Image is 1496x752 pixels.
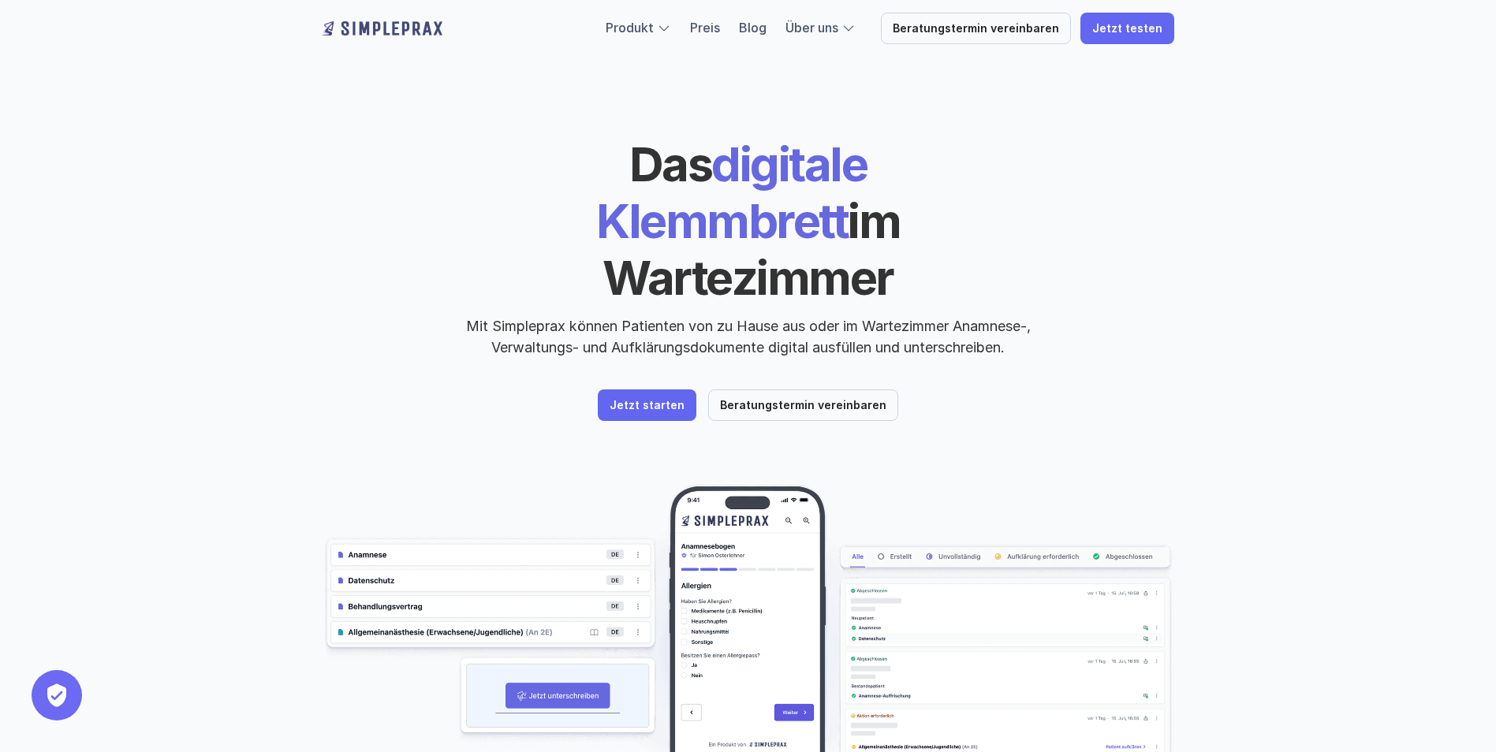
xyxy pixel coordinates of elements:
[629,136,712,192] span: Das
[476,136,1020,306] h1: digitale Klemmbrett
[893,22,1059,35] p: Beratungstermin vereinbaren
[1080,13,1174,44] a: Jetzt testen
[606,20,654,35] a: Produkt
[598,389,696,421] a: Jetzt starten
[453,315,1044,358] p: Mit Simpleprax können Patienten von zu Hause aus oder im Wartezimmer Anamnese-, Verwaltungs- und ...
[603,192,908,306] span: im Wartezimmer
[1092,22,1162,35] p: Jetzt testen
[881,13,1071,44] a: Beratungstermin vereinbaren
[708,389,898,421] a: Beratungstermin vereinbaren
[690,20,720,35] a: Preis
[739,20,767,35] a: Blog
[720,399,886,412] p: Beratungstermin vereinbaren
[610,399,685,412] p: Jetzt starten
[785,20,838,35] a: Über uns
